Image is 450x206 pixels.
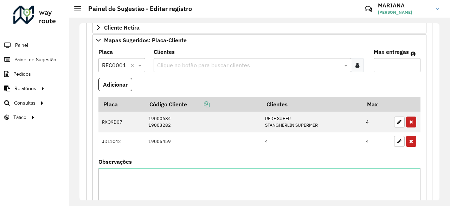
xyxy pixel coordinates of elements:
button: Adicionar [98,78,132,91]
td: RXO9D07 [98,112,145,132]
td: 4 [362,112,391,132]
label: Observações [98,157,132,166]
span: Painel de Sugestão [14,56,56,63]
a: Cliente Retira [92,21,426,33]
h3: MARIANA [378,2,431,9]
label: Placa [98,48,113,56]
a: Copiar [187,101,210,108]
td: 4 [262,132,362,151]
span: Mapas Sugeridos: Placa-Cliente [104,37,187,43]
td: 19000684 19003282 [145,112,262,132]
a: Mapas Sugeridos: Placa-Cliente [92,34,426,46]
td: JDL1C42 [98,132,145,151]
label: Clientes [154,48,175,56]
em: Máximo de clientes que serão colocados na mesma rota com os clientes informados [411,51,416,57]
span: Painel [15,42,28,49]
span: Pedidos [13,70,31,78]
th: Placa [98,97,145,112]
th: Clientes [262,97,362,112]
td: REDE SUPER STANGHERLIN SUPERMER [262,112,362,132]
span: Consultas [14,99,36,107]
td: 19005459 [145,132,262,151]
span: Clear all [130,61,136,69]
th: Max [362,97,391,112]
span: Cliente Retira [104,25,140,30]
span: Relatórios [14,85,36,92]
td: 4 [362,132,391,151]
label: Max entregas [374,48,409,56]
h2: Painel de Sugestão - Editar registro [81,5,192,13]
span: [PERSON_NAME] [378,9,431,15]
th: Código Cliente [145,97,262,112]
a: Contato Rápido [361,1,376,17]
span: Tático [13,114,26,121]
